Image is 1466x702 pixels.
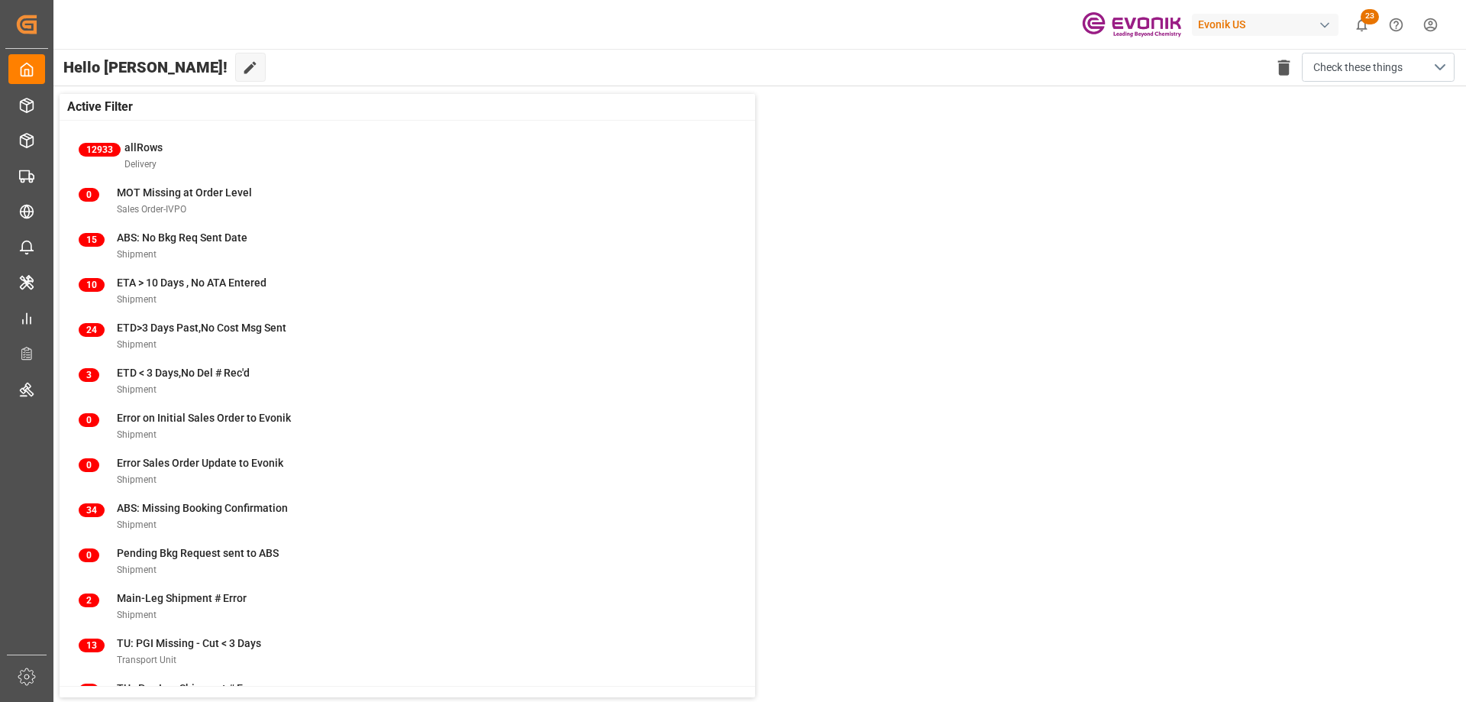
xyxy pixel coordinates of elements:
a: 15ABS: No Bkg Req Sent DateShipment [79,230,736,262]
a: 24ETD>3 Days Past,No Cost Msg SentShipment [79,320,736,352]
span: Delivery [124,159,157,170]
span: Shipment [117,610,157,620]
a: 34ABS: Missing Booking ConfirmationShipment [79,500,736,532]
span: Error Sales Order Update to Evonik [117,457,283,469]
span: Error on Initial Sales Order to Evonik [117,412,291,424]
span: TU : Pre-Leg Shipment # Error [117,682,260,694]
span: 13 [79,639,105,652]
a: 0Pending Bkg Request sent to ABSShipment [79,545,736,577]
span: 0 [79,458,99,472]
span: Shipment [117,249,157,260]
span: 2 [79,594,99,607]
img: Evonik-brand-mark-Deep-Purple-RGB.jpeg_1700498283.jpeg [1082,11,1181,38]
span: ETA > 10 Days , No ATA Entered [117,277,266,289]
a: 13TU: PGI Missing - Cut < 3 DaysTransport Unit [79,636,736,668]
span: Shipment [117,565,157,575]
span: Check these things [1313,60,1403,76]
span: TU: PGI Missing - Cut < 3 Days [117,637,261,649]
span: Shipment [117,429,157,440]
span: Active Filter [67,98,133,116]
div: Evonik US [1192,14,1338,36]
a: 3ETD < 3 Days,No Del # Rec'dShipment [79,365,736,397]
span: 2 [79,684,99,697]
a: 0Error Sales Order Update to EvonikShipment [79,455,736,487]
button: Help Center [1379,8,1413,42]
span: MOT Missing at Order Level [117,186,252,199]
span: ETD < 3 Days,No Del # Rec'd [117,367,250,379]
span: Shipment [117,384,157,395]
a: 2Main-Leg Shipment # ErrorShipment [79,590,736,623]
span: 34 [79,503,105,517]
span: Shipment [117,519,157,530]
span: 23 [1361,9,1379,24]
span: ABS: Missing Booking Confirmation [117,502,288,514]
button: Evonik US [1192,10,1345,39]
a: 12933allRowsDelivery [79,140,736,172]
span: 0 [79,548,99,562]
span: Shipment [117,294,157,305]
span: 0 [79,188,99,202]
span: ABS: No Bkg Req Sent Date [117,231,247,244]
span: 0 [79,413,99,427]
span: ETD>3 Days Past,No Cost Msg Sent [117,322,286,334]
a: 0Error on Initial Sales Order to EvonikShipment [79,410,736,442]
span: 3 [79,368,99,382]
span: Hello [PERSON_NAME]! [63,53,228,82]
span: 24 [79,323,105,337]
button: show 23 new notifications [1345,8,1379,42]
span: Main-Leg Shipment # Error [117,592,247,604]
a: 10ETA > 10 Days , No ATA EnteredShipment [79,275,736,307]
button: open menu [1302,53,1455,82]
a: 0MOT Missing at Order LevelSales Order-IVPO [79,185,736,217]
span: Sales Order-IVPO [117,204,186,215]
span: Transport Unit [117,655,176,665]
span: Shipment [117,474,157,485]
span: allRows [124,141,163,154]
span: 10 [79,278,105,292]
span: 15 [79,233,105,247]
span: Pending Bkg Request sent to ABS [117,547,279,559]
span: 12933 [79,143,121,157]
span: Shipment [117,339,157,350]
